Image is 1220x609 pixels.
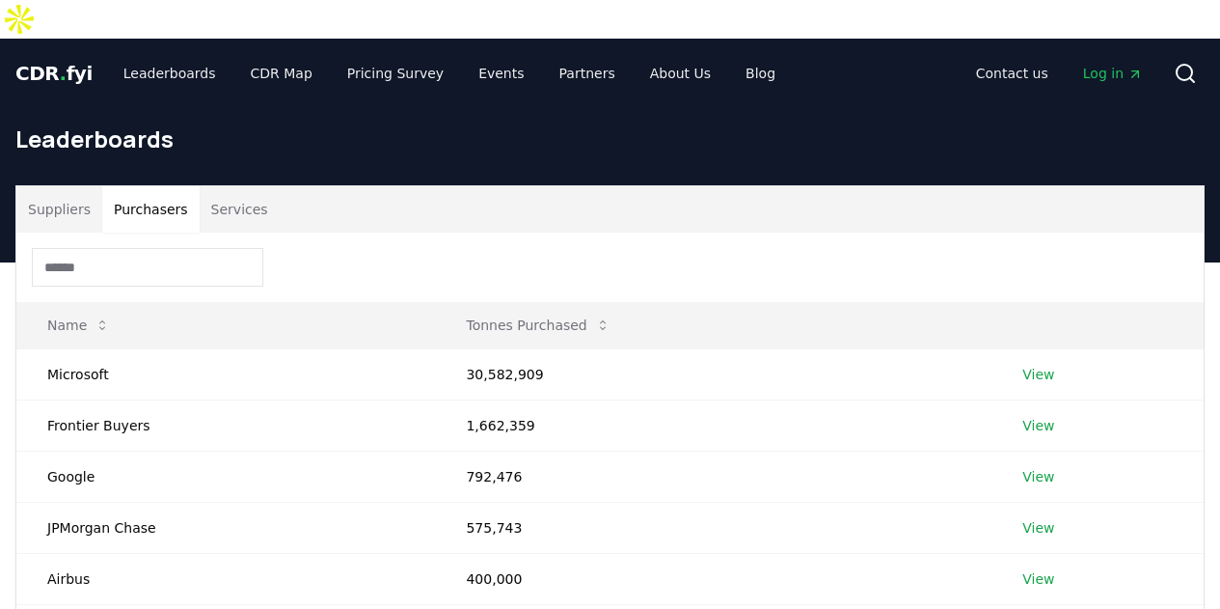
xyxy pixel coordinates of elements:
a: About Us [635,56,726,91]
button: Name [32,306,125,345]
span: CDR fyi [15,62,93,85]
a: View [1022,467,1054,486]
td: JPMorgan Chase [16,502,435,553]
a: Partners [544,56,631,91]
button: Tonnes Purchased [450,306,625,345]
a: Contact us [961,56,1064,91]
td: Frontier Buyers [16,400,435,451]
td: Google [16,451,435,502]
button: Suppliers [16,186,102,233]
a: Leaderboards [108,56,231,91]
td: 1,662,359 [435,400,991,451]
button: Services [200,186,280,233]
td: Microsoft [16,348,435,400]
a: Events [463,56,539,91]
h1: Leaderboards [15,124,1205,154]
span: Log in [1083,64,1143,83]
nav: Main [108,56,791,91]
a: View [1022,416,1054,435]
a: CDR.fyi [15,60,93,87]
a: Blog [730,56,791,91]
a: View [1022,365,1054,384]
td: 30,582,909 [435,348,991,400]
td: Airbus [16,553,435,604]
nav: Main [961,56,1158,91]
td: 400,000 [435,553,991,604]
a: Log in [1068,56,1158,91]
span: . [60,62,67,85]
a: View [1022,569,1054,589]
a: Pricing Survey [332,56,459,91]
a: CDR Map [235,56,328,91]
td: 575,743 [435,502,991,553]
td: 792,476 [435,451,991,502]
button: Purchasers [102,186,200,233]
a: View [1022,518,1054,538]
